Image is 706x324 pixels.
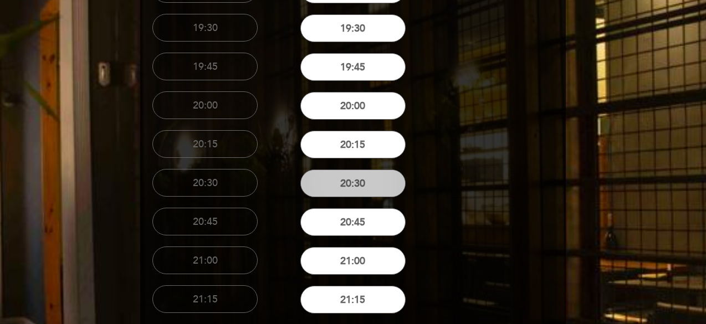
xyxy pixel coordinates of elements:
button: 21:00 [152,246,258,274]
button: 20:30 [300,169,406,197]
button: 21:15 [300,286,406,313]
button: 20:45 [300,208,406,236]
button: 19:30 [300,14,406,42]
button: 19:45 [152,53,258,80]
button: 19:30 [152,14,258,42]
button: 20:45 [152,208,258,235]
button: 20:00 [152,91,258,119]
button: 20:15 [152,130,258,158]
button: 20:00 [300,92,406,120]
button: 21:15 [152,285,258,313]
button: 19:45 [300,53,406,81]
button: 20:15 [300,131,406,158]
button: 20:30 [152,169,258,197]
button: 21:00 [300,247,406,275]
